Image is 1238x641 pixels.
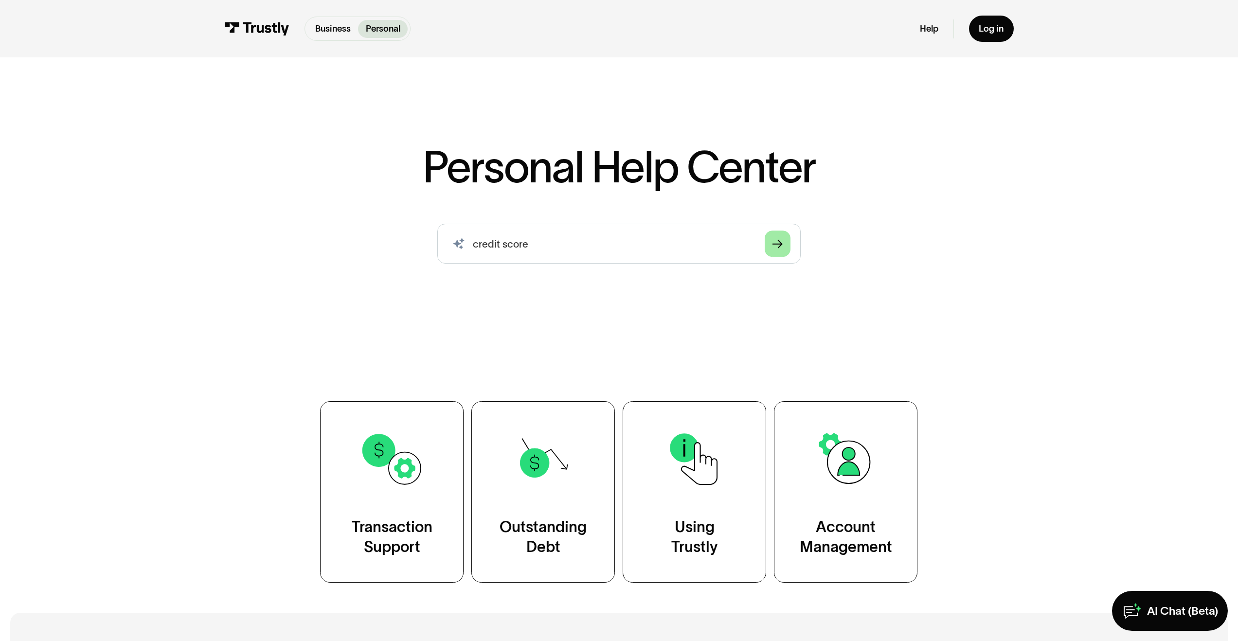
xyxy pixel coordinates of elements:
[969,16,1014,42] a: Log in
[671,517,718,557] div: Using Trustly
[920,23,938,35] a: Help
[315,22,351,36] p: Business
[979,23,1004,35] div: Log in
[774,401,917,583] a: AccountManagement
[224,22,289,36] img: Trustly Logo
[366,22,400,36] p: Personal
[352,517,432,557] div: Transaction Support
[623,401,766,583] a: UsingTrustly
[437,224,801,264] input: search
[423,145,816,189] h1: Personal Help Center
[358,20,408,38] a: Personal
[471,401,615,583] a: OutstandingDebt
[437,224,801,264] form: Search
[320,401,464,583] a: TransactionSupport
[307,20,358,38] a: Business
[800,517,892,557] div: Account Management
[500,517,587,557] div: Outstanding Debt
[1147,604,1218,618] div: AI Chat (Beta)
[1112,591,1228,631] a: AI Chat (Beta)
